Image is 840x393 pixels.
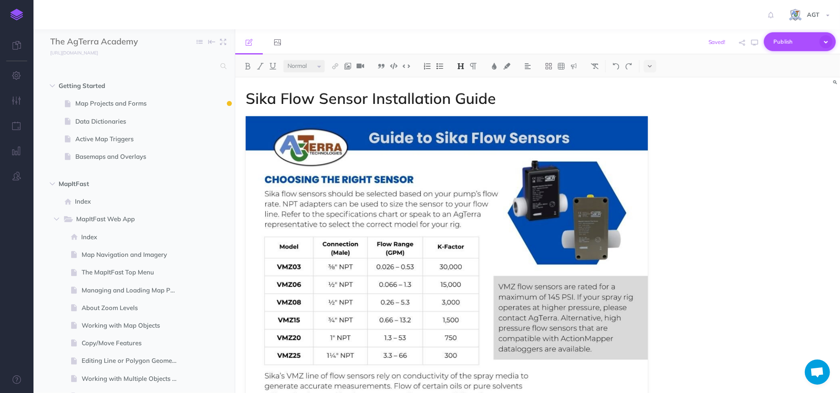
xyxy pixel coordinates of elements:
img: Clear styles button [591,63,599,70]
img: Headings dropdown button [457,63,465,70]
span: Publish [773,35,815,48]
button: Publish [764,32,836,51]
img: Link button [331,63,339,70]
span: Data Dictionaries [75,116,185,127]
span: The MapItFast Top Menu [82,267,185,277]
span: Map Projects and Forms [75,98,185,109]
span: About Zoom Levels [82,303,185,313]
img: Italic button [257,63,264,70]
img: Redo [625,63,632,70]
span: Working with Multiple Objects at Once [82,374,185,384]
img: Text color button [491,63,498,70]
img: Create table button [557,63,565,70]
a: Open chat [805,359,830,385]
img: Ordered list button [424,63,431,70]
img: Code block button [390,63,398,69]
span: Index [75,196,185,207]
span: Basemaps and Overlays [75,152,185,162]
span: AGT [803,11,824,18]
span: Map Navigation and Imagery [82,250,185,260]
img: Alignment dropdown menu button [524,63,532,70]
img: Unordered list button [436,63,444,70]
span: Getting Started [59,81,174,91]
a: [URL][DOMAIN_NAME] [33,48,106,57]
span: Managing and Loading Map Projects [82,285,185,295]
img: Underline button [269,63,277,70]
img: Blockquote button [378,63,385,70]
img: Add video button [357,63,364,70]
img: iCxL6hB4gPtK36lnwjqkK90dLekSAv8p9JC67nPZ.png [788,8,803,23]
span: Active Map Triggers [75,134,185,144]
span: Copy/Move Features [82,338,185,348]
img: Paragraph button [470,63,477,70]
img: Text background color button [503,63,511,70]
img: logo-mark.svg [10,9,23,21]
input: Search [50,59,216,74]
span: Index [81,232,185,242]
img: Callout dropdown menu button [570,63,578,70]
img: Undo [612,63,620,70]
small: [URL][DOMAIN_NAME] [50,50,98,56]
span: Editing Line or Polygon Geometry [82,356,185,366]
span: MapItFast [59,179,174,189]
span: MapItFast Web App [76,214,172,225]
span: Working with Map Objects [82,321,185,331]
span: Saved! [709,39,726,45]
img: Bold button [244,63,252,70]
img: Inline code button [403,63,410,69]
h1: Sika Flow Sensor Installation Guide [246,90,648,107]
img: Add image button [344,63,352,70]
input: Documentation Name [50,36,149,48]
